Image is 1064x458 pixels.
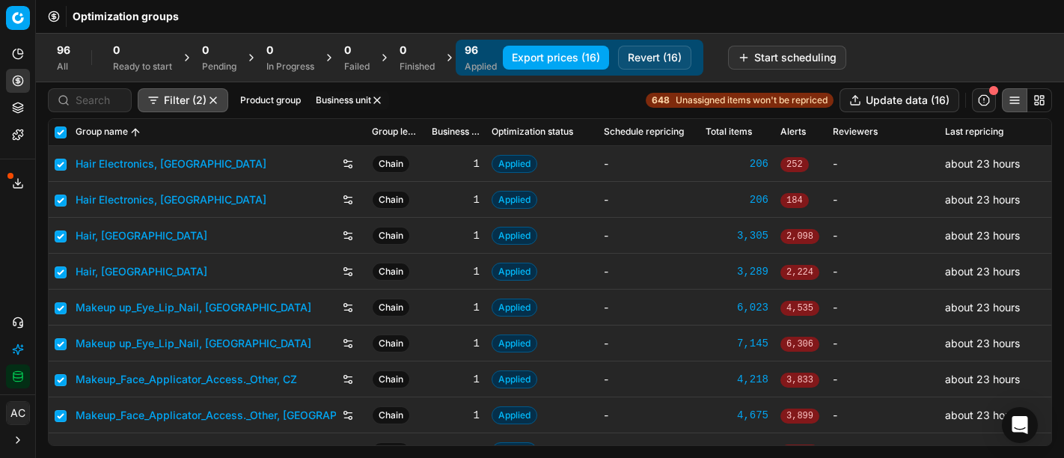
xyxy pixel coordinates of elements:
[6,401,30,425] button: AC
[372,299,410,317] span: Chain
[432,408,480,423] div: 1
[945,409,1020,421] span: about 23 hours
[266,61,314,73] div: In Progress
[618,46,691,70] button: Revert (16)
[492,299,537,317] span: Applied
[503,46,609,70] button: Export prices (16)
[492,155,537,173] span: Applied
[706,264,768,279] a: 3,289
[492,126,573,138] span: Optimization status
[432,228,480,243] div: 1
[646,93,834,108] a: 648Unassigned items won't be repriced
[598,182,700,218] td: -
[432,192,480,207] div: 1
[780,157,809,172] span: 252
[372,191,410,209] span: Chain
[76,408,336,423] a: Makeup_Face_Applicator_Access._Other, [GEOGRAPHIC_DATA]
[780,229,819,244] span: 2,098
[202,61,236,73] div: Pending
[73,9,179,24] nav: breadcrumb
[372,155,410,173] span: Chain
[76,300,311,315] a: Makeup up_Eye_Lip_Nail, [GEOGRAPHIC_DATA]
[945,193,1020,206] span: about 23 hours
[706,156,768,171] a: 206
[73,9,179,24] span: Optimization groups
[492,335,537,352] span: Applied
[372,227,410,245] span: Chain
[827,146,939,182] td: -
[432,126,480,138] span: Business unit
[432,372,480,387] div: 1
[57,43,70,58] span: 96
[128,125,143,140] button: Sorted by Group name ascending
[138,88,228,112] button: Filter (2)
[465,43,478,58] span: 96
[706,300,768,315] div: 6,023
[598,397,700,433] td: -
[780,373,819,388] span: 3,833
[492,406,537,424] span: Applied
[598,218,700,254] td: -
[706,228,768,243] a: 3,305
[57,61,70,73] div: All
[372,126,420,138] span: Group level
[492,370,537,388] span: Applied
[76,126,128,138] span: Group name
[827,326,939,361] td: -
[344,43,351,58] span: 0
[400,61,435,73] div: Finished
[706,336,768,351] a: 7,145
[827,361,939,397] td: -
[706,126,752,138] span: Total items
[945,373,1020,385] span: about 23 hours
[780,301,819,316] span: 4,535
[780,409,819,424] span: 3,899
[706,408,768,423] a: 4,675
[344,61,370,73] div: Failed
[432,336,480,351] div: 1
[598,254,700,290] td: -
[706,192,768,207] a: 206
[465,61,497,73] div: Applied
[827,290,939,326] td: -
[676,94,828,106] span: Unassigned items won't be repriced
[202,43,209,58] span: 0
[945,337,1020,349] span: about 23 hours
[400,43,406,58] span: 0
[945,301,1020,314] span: about 23 hours
[706,372,768,387] a: 4,218
[492,227,537,245] span: Applied
[840,88,959,112] button: Update data (16)
[945,229,1020,242] span: about 23 hours
[598,146,700,182] td: -
[827,218,939,254] td: -
[76,192,266,207] a: Hair Electronics, [GEOGRAPHIC_DATA]
[432,300,480,315] div: 1
[492,263,537,281] span: Applied
[598,326,700,361] td: -
[76,336,311,351] a: Makeup up_Eye_Lip_Nail, [GEOGRAPHIC_DATA]
[492,191,537,209] span: Applied
[1002,407,1038,443] div: Open Intercom Messenger
[604,126,684,138] span: Schedule repricing
[372,263,410,281] span: Chain
[780,337,819,352] span: 6,306
[113,43,120,58] span: 0
[780,126,806,138] span: Alerts
[945,445,1020,457] span: about 23 hours
[598,361,700,397] td: -
[76,228,207,243] a: Hair, [GEOGRAPHIC_DATA]
[310,91,389,109] button: Business unit
[728,46,846,70] button: Start scheduling
[234,91,307,109] button: Product group
[833,126,878,138] span: Reviewers
[827,397,939,433] td: -
[827,254,939,290] td: -
[372,335,410,352] span: Chain
[113,61,172,73] div: Ready to start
